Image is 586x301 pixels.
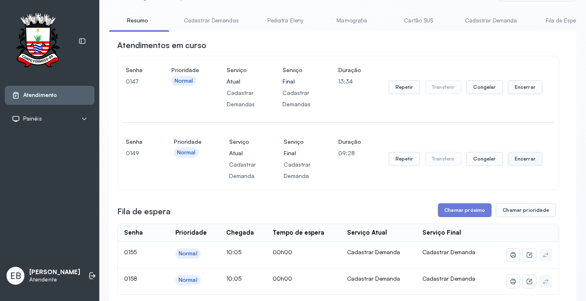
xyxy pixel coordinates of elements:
[226,275,241,282] span: 10:05
[284,159,310,182] p: Cadastrar Demanda
[124,275,137,282] span: 0158
[273,248,292,255] span: 00h00
[124,248,137,255] span: 0155
[226,248,241,255] span: 10:05
[324,14,380,27] a: Mamografia
[109,14,166,27] a: Resumo
[390,14,447,27] a: Cartão SUS
[347,275,410,282] div: Cadastrar Demanda
[338,76,361,87] p: 13:34
[229,136,256,159] h4: Serviço Atual
[457,14,525,27] a: Cadastrar Demanda
[508,80,542,94] button: Encerrar
[338,136,361,147] h4: Duração
[23,115,42,122] span: Painéis
[466,80,503,94] button: Congelar
[496,203,556,217] button: Chamar prioridade
[176,14,247,27] a: Cadastrar Demandas
[425,152,462,166] button: Transferir
[347,229,387,237] div: Serviço Atual
[227,87,255,110] p: Cadastrar Demandas
[422,248,475,255] span: Cadastrar Demanda
[466,152,503,166] button: Congelar
[29,268,80,276] p: [PERSON_NAME]
[229,159,256,182] p: Cadastrar Demanda
[9,13,67,70] img: Logotipo do estabelecimento
[422,229,461,237] div: Serviço Final
[177,149,196,156] div: Normal
[174,136,201,147] h4: Prioridade
[124,229,143,237] div: Senha
[508,152,542,166] button: Encerrar
[284,136,310,159] h4: Serviço Final
[126,147,146,159] p: 0149
[29,276,80,283] p: Atendente
[273,275,292,282] span: 00h00
[126,136,146,147] h4: Senha
[23,92,57,99] span: Atendimento
[126,76,144,87] p: 0147
[273,229,324,237] div: Tempo de espera
[389,152,420,166] button: Repetir
[227,64,255,87] h4: Serviço Atual
[347,248,410,256] div: Cadastrar Demanda
[422,275,475,282] span: Cadastrar Demanda
[12,91,87,99] a: Atendimento
[117,40,206,51] h3: Atendimentos em curso
[175,77,193,84] div: Normal
[338,147,361,159] p: 09:28
[282,64,310,87] h4: Serviço Final
[171,64,199,76] h4: Prioridade
[126,64,144,76] h4: Senha
[257,14,314,27] a: Pediatra Eleny
[438,203,492,217] button: Chamar próximo
[226,229,254,237] div: Chegada
[175,229,207,237] div: Prioridade
[425,80,462,94] button: Transferir
[179,277,197,283] div: Normal
[338,64,361,76] h4: Duração
[179,250,197,257] div: Normal
[389,80,420,94] button: Repetir
[282,87,310,110] p: Cadastrar Demandas
[117,206,171,217] h3: Fila de espera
